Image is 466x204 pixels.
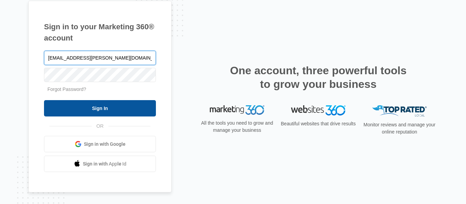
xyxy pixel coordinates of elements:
input: Email [44,51,156,65]
a: Sign in with Apple Id [44,156,156,172]
a: Forgot Password? [47,87,86,92]
p: Beautiful websites that drive results [280,120,356,127]
span: OR [92,123,108,130]
input: Sign In [44,100,156,116]
a: Sign in with Google [44,136,156,152]
span: Sign in with Apple Id [83,160,127,168]
h1: Sign in to your Marketing 360® account [44,21,156,44]
img: Top Rated Local [372,105,427,116]
p: All the tools you need to grow and manage your business [199,120,275,134]
img: Websites 360 [291,105,346,115]
span: Sign in with Google [84,141,126,148]
h2: One account, three powerful tools to grow your business [228,64,409,91]
p: Monitor reviews and manage your online reputation [361,121,438,136]
img: Marketing 360 [210,105,264,115]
